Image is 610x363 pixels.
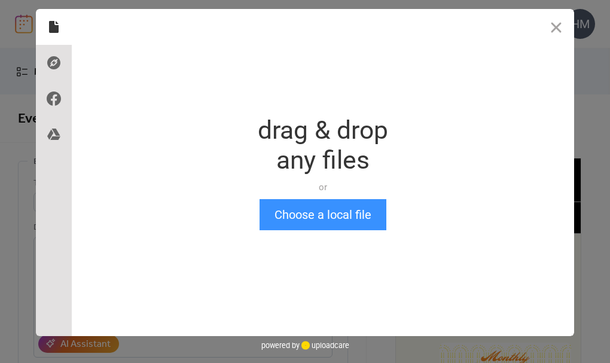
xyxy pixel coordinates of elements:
button: Close [538,9,574,45]
div: Direct Link [36,45,72,81]
button: Choose a local file [260,199,386,230]
div: drag & drop any files [258,115,388,175]
div: Local Files [36,9,72,45]
div: Google Drive [36,117,72,152]
div: or [258,181,388,193]
div: powered by [261,336,349,354]
div: Facebook [36,81,72,117]
a: uploadcare [300,341,349,350]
